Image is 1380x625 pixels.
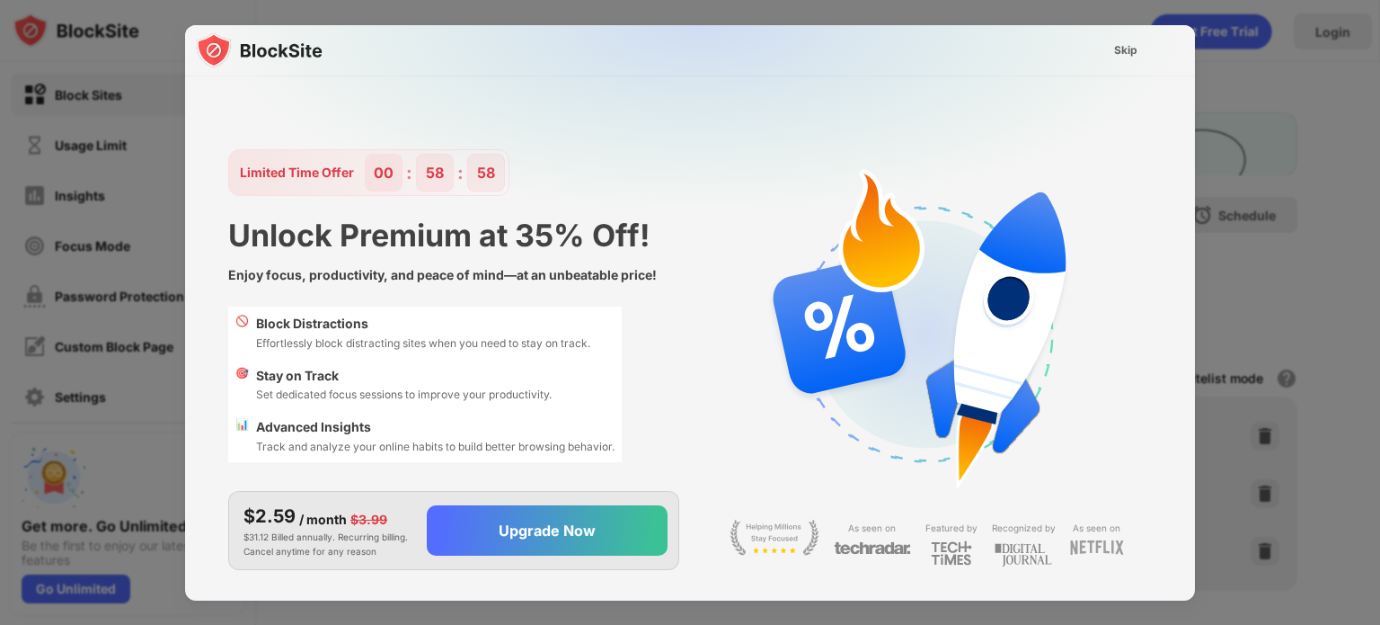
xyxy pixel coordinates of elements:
div: $3.99 [350,510,387,530]
div: $2.59 [243,503,296,530]
div: 📊 [235,417,249,455]
div: As seen on [848,520,896,537]
div: Set dedicated focus sessions to improve your productivity. [256,386,552,403]
div: Track and analyze your online habits to build better browsing behavior. [256,438,615,455]
div: Recognized by [992,520,1056,537]
div: Upgrade Now [499,522,596,540]
div: Featured by [925,520,977,537]
img: gradient.svg [196,25,1206,381]
div: / month [299,510,347,530]
div: Skip [1114,41,1137,59]
img: light-stay-focus.svg [730,520,819,556]
img: light-digital-journal.svg [995,540,1052,570]
img: light-netflix.svg [1070,540,1124,555]
img: light-techtimes.svg [931,540,972,566]
div: $31.12 Billed annually. Recurring billing. Cancel anytime for any reason [243,503,412,558]
div: As seen on [1073,520,1120,537]
div: 🎯 [235,366,249,404]
div: Advanced Insights [256,417,615,437]
img: light-techradar.svg [834,540,911,556]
